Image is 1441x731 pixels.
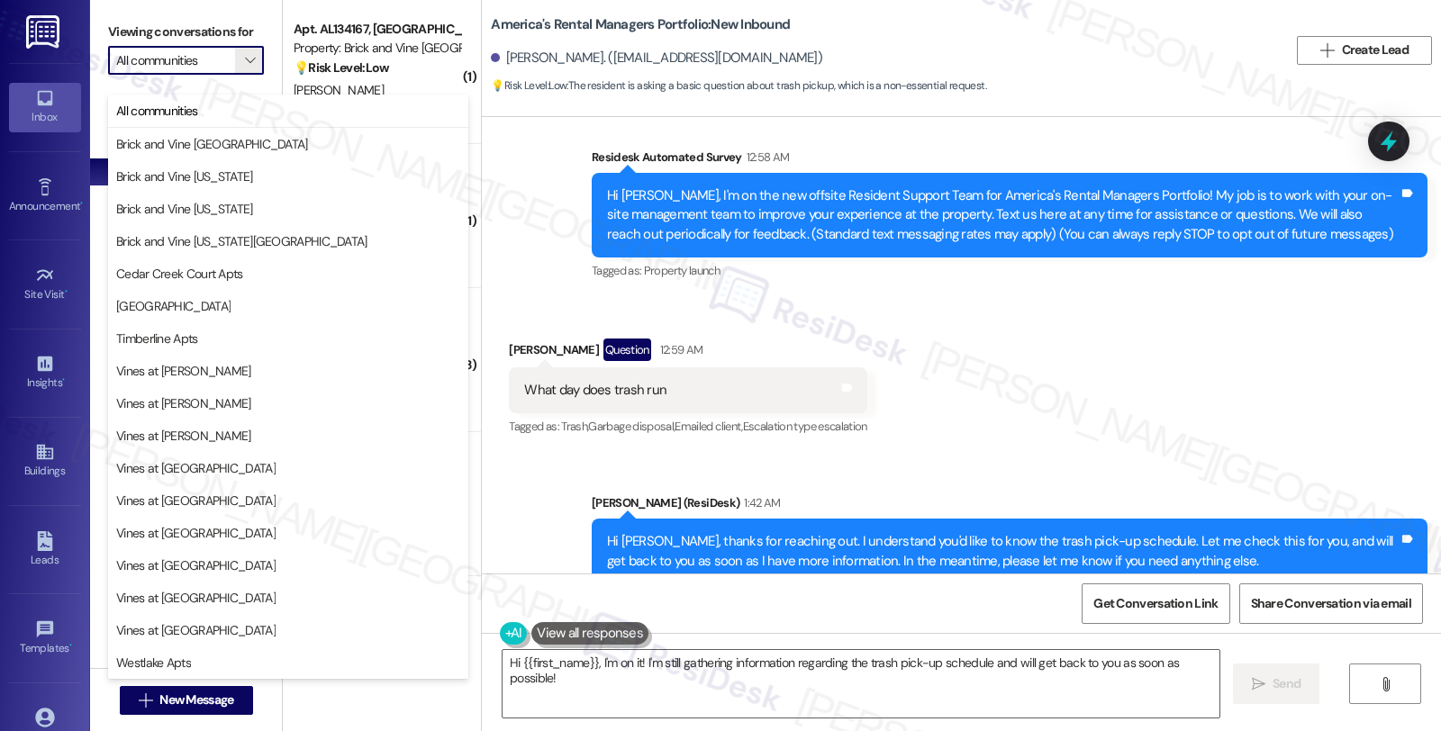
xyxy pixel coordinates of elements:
[1342,41,1409,59] span: Create Lead
[116,329,198,347] span: Timberline Apts
[9,348,81,397] a: Insights •
[90,102,282,121] div: Prospects + Residents
[1082,583,1229,624] button: Get Conversation Link
[294,20,460,39] div: Apt. AL134167, [GEOGRAPHIC_DATA]
[116,135,308,153] span: Brick and Vine [GEOGRAPHIC_DATA]
[607,186,1399,244] div: Hi [PERSON_NAME], I'm on the new offsite Resident Support Team for America's Rental Managers Port...
[65,285,68,298] span: •
[294,39,460,58] div: Property: Brick and Vine [GEOGRAPHIC_DATA]
[116,654,191,672] span: Westlake Apts
[588,419,675,434] span: Garbage disposal ,
[739,493,780,512] div: 1:42 AM
[9,526,81,574] a: Leads
[90,347,282,366] div: Prospects
[120,686,253,715] button: New Message
[607,532,1399,571] div: Hi [PERSON_NAME], thanks for reaching out. I understand you'd like to know the trash pick-up sche...
[592,493,1427,519] div: [PERSON_NAME] (ResiDesk)
[116,524,276,542] span: Vines at [GEOGRAPHIC_DATA]
[80,197,83,210] span: •
[644,263,720,278] span: Property launch
[116,46,235,75] input: All communities
[675,419,742,434] span: Emailed client ,
[1251,594,1411,613] span: Share Conversation via email
[116,427,251,445] span: Vines at [PERSON_NAME]
[524,381,666,400] div: What day does trash run
[294,82,384,98] span: [PERSON_NAME]
[592,148,1427,173] div: Residesk Automated Survey
[116,297,231,315] span: [GEOGRAPHIC_DATA]
[1273,674,1301,693] span: Send
[656,340,703,359] div: 12:59 AM
[139,693,152,708] i: 
[1093,594,1218,613] span: Get Conversation Link
[116,589,276,607] span: Vines at [GEOGRAPHIC_DATA]
[9,260,81,309] a: Site Visit •
[561,419,588,434] span: Trash ,
[90,511,282,530] div: Residents
[491,77,986,95] span: : The resident is asking a basic question about trash pickup, which is a non-essential request.
[1320,43,1334,58] i: 
[1379,677,1392,691] i: 
[491,15,790,34] b: America's Rental Managers Portfolio: New Inbound
[1297,36,1432,65] button: Create Lead
[743,419,867,434] span: Escalation type escalation
[1233,663,1320,704] button: Send
[245,53,255,68] i: 
[116,265,243,283] span: Cedar Creek Court Apts
[742,148,790,167] div: 12:58 AM
[509,338,866,367] div: [PERSON_NAME]
[62,374,65,386] span: •
[116,102,198,120] span: All communities
[116,556,276,574] span: Vines at [GEOGRAPHIC_DATA]
[116,200,253,218] span: Brick and Vine [US_STATE]
[69,639,72,652] span: •
[116,394,251,412] span: Vines at [PERSON_NAME]
[9,437,81,485] a: Buildings
[503,650,1219,717] textarea: Hi {{first_name}}, I'm on it! I'm still gathering information regarding the trash pick-up schedul...
[116,459,276,477] span: Vines at [GEOGRAPHIC_DATA]
[116,492,276,510] span: Vines at [GEOGRAPHIC_DATA]
[9,83,81,131] a: Inbox
[159,690,233,709] span: New Message
[9,614,81,663] a: Templates •
[116,362,251,380] span: Vines at [PERSON_NAME]
[26,15,63,49] img: ResiDesk Logo
[509,413,866,439] div: Tagged as:
[1252,677,1265,691] i: 
[491,49,822,68] div: [PERSON_NAME]. ([EMAIL_ADDRESS][DOMAIN_NAME])
[294,59,389,76] strong: 💡 Risk Level: Low
[116,167,253,185] span: Brick and Vine [US_STATE]
[1239,583,1423,624] button: Share Conversation via email
[108,18,264,46] label: Viewing conversations for
[116,232,367,250] span: Brick and Vine [US_STATE][GEOGRAPHIC_DATA]
[603,338,651,361] div: Question
[592,257,1427,284] div: Tagged as:
[491,78,566,93] strong: 💡 Risk Level: Low
[116,621,276,639] span: Vines at [GEOGRAPHIC_DATA]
